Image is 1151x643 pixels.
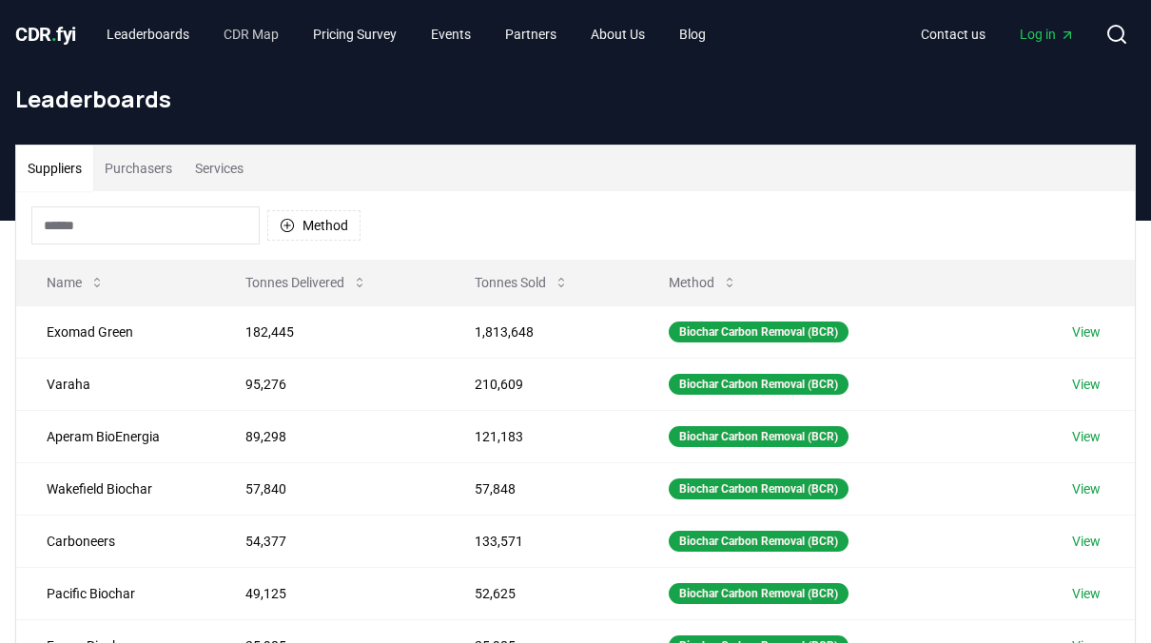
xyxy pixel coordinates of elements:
[664,17,721,51] a: Blog
[93,146,184,191] button: Purchasers
[16,410,215,462] td: Aperam BioEnergia
[267,210,361,241] button: Method
[215,358,443,410] td: 95,276
[654,263,752,302] button: Method
[669,374,849,395] div: Biochar Carbon Removal (BCR)
[1005,17,1090,51] a: Log in
[31,263,120,302] button: Name
[215,515,443,567] td: 54,377
[669,531,849,552] div: Biochar Carbon Removal (BCR)
[669,426,849,447] div: Biochar Carbon Removal (BCR)
[15,23,76,46] span: CDR fyi
[1072,322,1101,341] a: View
[444,515,638,567] td: 133,571
[16,462,215,515] td: Wakefield Biochar
[184,146,255,191] button: Services
[1072,532,1101,551] a: View
[215,410,443,462] td: 89,298
[16,305,215,358] td: Exomad Green
[51,23,57,46] span: .
[490,17,572,51] a: Partners
[230,263,382,302] button: Tonnes Delivered
[15,84,1136,114] h1: Leaderboards
[444,567,638,619] td: 52,625
[16,358,215,410] td: Varaha
[906,17,1090,51] nav: Main
[298,17,412,51] a: Pricing Survey
[906,17,1001,51] a: Contact us
[669,478,849,499] div: Biochar Carbon Removal (BCR)
[1072,479,1101,498] a: View
[91,17,205,51] a: Leaderboards
[575,17,660,51] a: About Us
[669,321,849,342] div: Biochar Carbon Removal (BCR)
[91,17,721,51] nav: Main
[669,583,849,604] div: Biochar Carbon Removal (BCR)
[416,17,486,51] a: Events
[208,17,294,51] a: CDR Map
[1072,584,1101,603] a: View
[16,146,93,191] button: Suppliers
[444,305,638,358] td: 1,813,648
[1072,427,1101,446] a: View
[215,305,443,358] td: 182,445
[15,21,76,48] a: CDR.fyi
[16,567,215,619] td: Pacific Biochar
[1020,25,1075,44] span: Log in
[444,410,638,462] td: 121,183
[16,515,215,567] td: Carboneers
[459,263,584,302] button: Tonnes Sold
[1072,375,1101,394] a: View
[444,462,638,515] td: 57,848
[444,358,638,410] td: 210,609
[215,567,443,619] td: 49,125
[215,462,443,515] td: 57,840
